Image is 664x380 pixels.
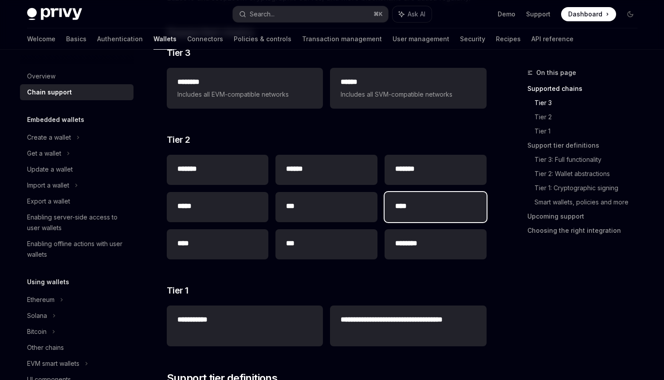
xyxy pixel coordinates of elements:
[534,195,644,209] a: Smart wallets, policies and more
[27,164,73,175] div: Update a wallet
[20,84,134,100] a: Chain support
[393,28,449,50] a: User management
[561,7,616,21] a: Dashboard
[534,181,644,195] a: Tier 1: Cryptographic signing
[27,326,47,337] div: Bitcoin
[167,133,190,146] span: Tier 2
[66,28,86,50] a: Basics
[27,196,70,207] div: Export a wallet
[27,294,55,305] div: Ethereum
[536,67,576,78] span: On this page
[527,82,644,96] a: Supported chains
[250,9,275,20] div: Search...
[27,239,128,260] div: Enabling offline actions with user wallets
[373,11,383,18] span: ⌘ K
[460,28,485,50] a: Security
[187,28,223,50] a: Connectors
[534,96,644,110] a: Tier 3
[534,124,644,138] a: Tier 1
[623,7,637,21] button: Toggle dark mode
[167,68,323,109] a: **** ***Includes all EVM-compatible networks
[498,10,515,19] a: Demo
[20,193,134,209] a: Export a wallet
[153,28,177,50] a: Wallets
[527,138,644,153] a: Support tier definitions
[534,110,644,124] a: Tier 2
[20,236,134,262] a: Enabling offline actions with user wallets
[20,68,134,84] a: Overview
[27,132,71,143] div: Create a wallet
[534,167,644,181] a: Tier 2: Wallet abstractions
[27,8,82,20] img: dark logo
[27,358,79,369] div: EVM smart wallets
[27,71,55,82] div: Overview
[233,6,388,22] button: Search...⌘K
[27,212,128,233] div: Enabling server-side access to user wallets
[97,28,143,50] a: Authentication
[341,89,475,100] span: Includes all SVM-compatible networks
[27,342,64,353] div: Other chains
[20,340,134,356] a: Other chains
[20,161,134,177] a: Update a wallet
[27,148,61,159] div: Get a wallet
[27,87,72,98] div: Chain support
[167,47,191,59] span: Tier 3
[526,10,550,19] a: Support
[167,284,189,297] span: Tier 1
[20,209,134,236] a: Enabling server-side access to user wallets
[527,223,644,238] a: Choosing the right integration
[568,10,602,19] span: Dashboard
[393,6,432,22] button: Ask AI
[330,68,486,109] a: **** *Includes all SVM-compatible networks
[27,180,69,191] div: Import a wallet
[408,10,425,19] span: Ask AI
[27,310,47,321] div: Solana
[27,277,69,287] h5: Using wallets
[527,209,644,223] a: Upcoming support
[177,89,312,100] span: Includes all EVM-compatible networks
[234,28,291,50] a: Policies & controls
[27,28,55,50] a: Welcome
[534,153,644,167] a: Tier 3: Full functionality
[27,114,84,125] h5: Embedded wallets
[496,28,521,50] a: Recipes
[302,28,382,50] a: Transaction management
[531,28,574,50] a: API reference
